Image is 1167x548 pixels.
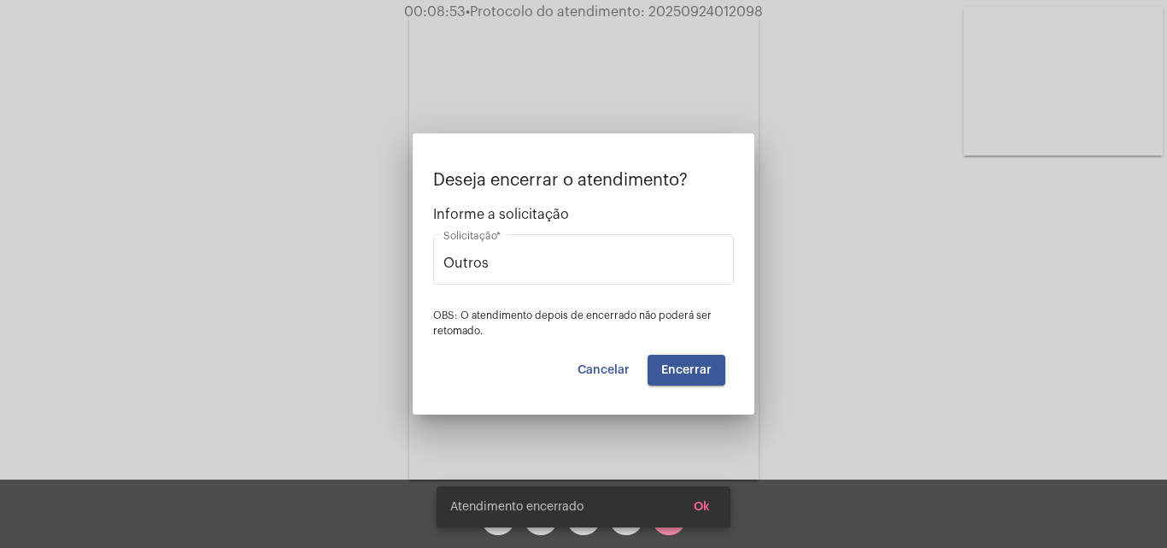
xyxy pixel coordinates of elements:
span: OBS: O atendimento depois de encerrado não poderá ser retomado. [433,310,712,336]
button: Cancelar [564,355,643,386]
span: Informe a solicitação [433,207,734,222]
input: Buscar solicitação [443,256,724,271]
p: Deseja encerrar o atendimento? [433,171,734,190]
span: Encerrar [661,364,712,376]
span: Protocolo do atendimento: 20250924012098 [466,5,763,19]
button: Encerrar [648,355,725,386]
span: Ok [694,501,710,513]
span: 00:08:53 [404,5,466,19]
span: Cancelar [578,364,630,376]
span: • [466,5,470,19]
span: Atendimento encerrado [450,498,583,516]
